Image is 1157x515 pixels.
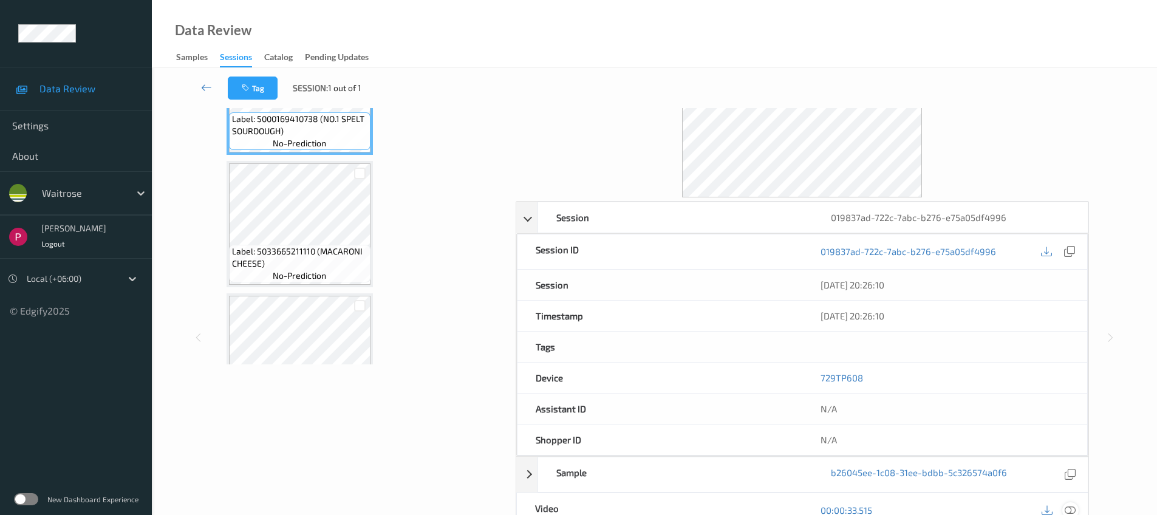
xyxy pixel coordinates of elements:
a: Samples [176,49,220,66]
div: Pending Updates [305,51,369,66]
div: Device [517,363,802,393]
div: Timestamp [517,301,802,331]
div: N/A [802,394,1087,424]
button: Tag [228,77,278,100]
div: [DATE] 20:26:10 [821,279,1069,291]
div: N/A [802,425,1087,455]
div: Samples [176,51,208,66]
a: Catalog [264,49,305,66]
span: Label: 5000169410738 (NO.1 SPELT SOURDOUGH) [232,113,367,137]
a: b26045ee-1c08-31ee-bdbb-5c326574a0f6 [831,466,1007,483]
div: Sampleb26045ee-1c08-31ee-bdbb-5c326574a0f6 [516,457,1088,493]
a: Sessions [220,49,264,67]
span: no-prediction [273,137,326,149]
div: Assistant ID [517,394,802,424]
div: [DATE] 20:26:10 [821,310,1069,322]
div: Sessions [220,51,252,67]
a: 729TP608 [821,372,863,383]
span: Label: 5033665211110 (MACARONI CHEESE) [232,245,367,270]
div: Session [517,270,802,300]
div: Session [538,202,813,233]
span: no-prediction [273,270,326,282]
div: Session ID [517,234,802,269]
a: Pending Updates [305,49,381,66]
a: 019837ad-722c-7abc-b276-e75a05df4996 [821,245,996,257]
div: Session019837ad-722c-7abc-b276-e75a05df4996 [516,202,1088,233]
span: Session: [293,82,328,94]
span: 1 out of 1 [328,82,361,94]
div: Catalog [264,51,293,66]
div: Shopper ID [517,425,802,455]
div: Data Review [175,24,251,36]
div: 019837ad-722c-7abc-b276-e75a05df4996 [813,202,1087,233]
div: Tags [517,332,802,362]
div: Sample [538,457,813,492]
